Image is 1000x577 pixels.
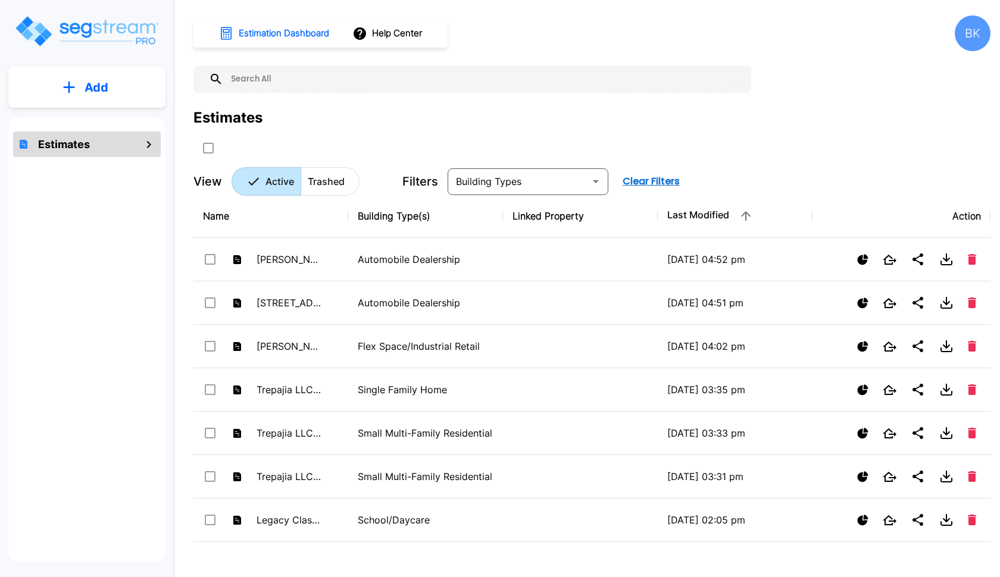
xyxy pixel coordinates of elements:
p: School/Daycare [358,513,493,527]
p: [PERSON_NAME] [PERSON_NAME] - [STREET_ADDRESS] [257,252,322,266]
button: Estimation Dashboard [214,21,336,46]
p: Automobile Dealership [358,296,493,310]
button: Share [906,551,930,575]
button: Download [935,421,958,445]
h1: Estimation Dashboard [239,27,329,40]
p: [STREET_ADDRESS][PERSON_NAME] [PERSON_NAME] [257,296,322,310]
p: Small Multi-Family Residential [358,469,493,484]
button: Open New Tab [878,510,901,530]
p: [DATE] 03:33 pm [667,426,803,440]
p: Single Family Home [358,382,493,397]
button: Delete [963,380,981,400]
p: Filters [402,173,438,190]
button: Show Ranges [852,336,873,357]
img: Logo [14,14,160,48]
p: [DATE] 03:31 pm [667,469,803,484]
p: Trepajia LLC - 1085-93, 1082-90 Elder [257,426,322,440]
p: Trashed [308,174,345,189]
button: Delete [963,293,981,313]
th: Linked Property [503,195,658,238]
p: Legacy Classical - [STREET_ADDRESS] [257,513,322,527]
button: Download [935,334,958,358]
button: Delete [963,336,981,356]
button: Share [906,465,930,488]
button: Download [935,247,958,271]
p: Automobile Dealership [358,252,493,266]
button: Trashed [301,167,360,196]
button: Download [935,551,958,575]
button: Active [232,167,301,196]
button: Delete [963,423,981,443]
button: Share [906,291,930,315]
div: Estimates [193,107,262,128]
button: Open New Tab [878,424,901,443]
button: Show Ranges [852,423,873,444]
p: [DATE] 04:52 pm [667,252,803,266]
div: BK [955,15,990,51]
button: Share [906,334,930,358]
p: [DATE] 03:35 pm [667,382,803,397]
button: Show Ranges [852,466,873,487]
button: SelectAll [196,136,220,160]
th: Action [812,195,990,238]
p: [PERSON_NAME] - [STREET_ADDRESS] [257,339,322,353]
button: Open New Tab [878,250,901,269]
input: Search All [223,65,745,93]
p: Small Multi-Family Residential [358,426,493,440]
button: Delete [963,510,981,530]
th: Building Type(s) [348,195,503,238]
p: Active [265,174,294,189]
button: Share [906,247,930,271]
button: Open New Tab [878,467,901,487]
p: [DATE] 04:02 pm [667,339,803,353]
th: Last Modified [658,195,812,238]
button: Open New Tab [878,293,901,313]
p: Flex Space/Industrial Retail [358,339,493,353]
p: Trepajia LLC - [STREET_ADDRESS] [257,469,322,484]
div: Name [203,209,339,223]
button: Download [935,378,958,402]
button: Share [906,421,930,445]
button: Help Center [350,22,427,45]
button: Add [8,70,165,105]
button: Share [906,508,930,532]
button: Show Ranges [852,293,873,313]
button: Delete [963,249,981,269]
p: Add [85,79,108,96]
button: Clear Filters [618,170,685,193]
p: [DATE] 04:51 pm [667,296,803,310]
button: Open New Tab [878,380,901,400]
button: Download [935,508,958,532]
button: Download [935,291,958,315]
p: [DATE] 02:05 pm [667,513,803,527]
button: Open New Tab [878,337,901,356]
h1: Estimates [38,136,90,152]
p: View [193,173,222,190]
button: Open [587,173,604,190]
button: Download [935,465,958,488]
button: Delete [963,466,981,487]
button: Show Ranges [852,380,873,400]
input: Building Types [451,173,585,190]
button: Share [906,378,930,402]
button: Show Ranges [852,510,873,531]
button: Show Ranges [852,249,873,270]
p: Trepajia LLC - 2615 W [GEOGRAPHIC_DATA] [257,382,322,397]
div: Platform [232,167,360,196]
